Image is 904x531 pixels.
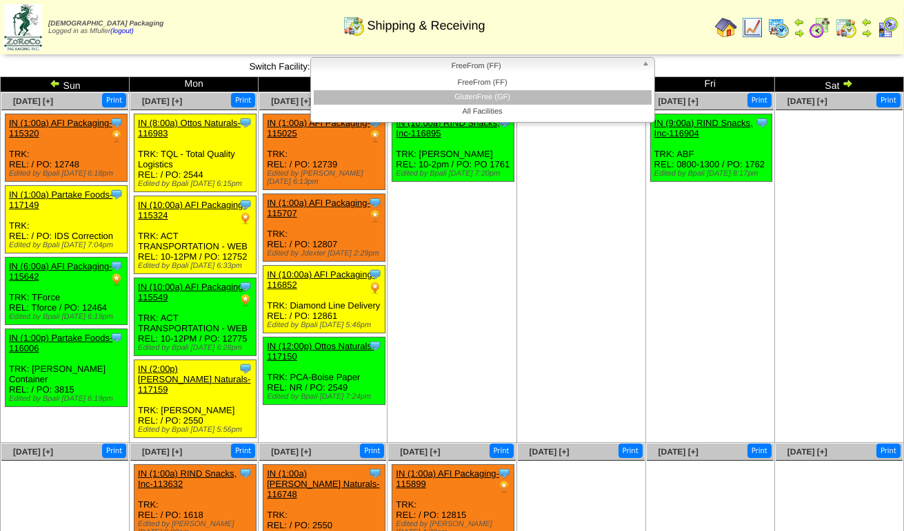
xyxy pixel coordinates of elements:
[267,118,370,138] a: IN (1:00a) AFI Packaging-115025
[259,77,388,92] td: Tue
[48,20,163,28] span: [DEMOGRAPHIC_DATA] Packaging
[13,96,53,106] a: [DATE] [+]
[263,337,385,405] div: TRK: PCA-Boise Paper REL: NR / PO: 2549
[530,447,570,457] a: [DATE] [+]
[267,169,385,186] div: Edited by [PERSON_NAME] [DATE] 6:13pm
[271,447,311,457] a: [DATE] [+]
[239,280,252,293] img: Tooltip
[876,17,898,39] img: calendarcustomer.gif
[239,362,252,375] img: Tooltip
[396,169,514,178] div: Edited by Bpali [DATE] 7:20pm
[392,114,514,182] div: TRK: [PERSON_NAME] REL: 10-2pm / PO: PO 1761
[659,96,699,106] a: [DATE] [+]
[842,78,853,89] img: arrowright.gif
[239,293,252,307] img: PO
[267,249,385,258] div: Edited by Jdexter [DATE] 2:29pm
[267,321,385,329] div: Edited by Bpali [DATE] 5:46pm
[659,447,699,457] span: [DATE] [+]
[747,93,772,107] button: Print
[138,200,246,220] a: IN (10:00a) AFI Packaging-115324
[267,468,379,499] a: IN (1:00a) [PERSON_NAME] Naturals-116748
[231,444,255,458] button: Print
[747,444,772,458] button: Print
[9,189,112,210] a: IN (1:00a) Partake Foods-117149
[360,444,384,458] button: Print
[110,116,123,129] img: Tooltip
[6,329,128,407] div: TRK: [PERSON_NAME] Container REL: / PO: 3815
[134,196,257,274] div: TRK: ACT TRANSPORTATION - WEB REL: 10-12PM / PO: 12752
[138,262,256,270] div: Edited by Bpali [DATE] 6:33pm
[134,278,257,356] div: TRK: ACT TRANSPORTATION - WEB REL: 10-12PM / PO: 12775
[314,76,652,90] li: FreeFrom (FF)
[110,273,123,287] img: PO
[110,331,123,344] img: Tooltip
[231,93,255,107] button: Print
[317,58,636,74] span: FreeFrom (FF)
[9,169,127,178] div: Edited by Bpali [DATE] 6:18pm
[368,267,382,281] img: Tooltip
[794,17,805,28] img: arrowleft.gif
[876,93,901,107] button: Print
[809,17,831,39] img: calendarblend.gif
[835,17,857,39] img: calendarinout.gif
[239,198,252,211] img: Tooltip
[239,466,252,480] img: Tooltip
[715,17,737,39] img: home.gif
[654,118,753,138] a: IN (9:00a) RIND Snacks, Inc-116904
[263,114,385,190] div: TRK: REL: / PO: 12739
[645,77,774,92] td: Fri
[774,77,903,92] td: Sat
[138,344,256,352] div: Edited by Bpali [DATE] 6:28pm
[110,187,123,201] img: Tooltip
[1,77,130,92] td: Sun
[368,466,382,480] img: Tooltip
[271,96,311,106] a: [DATE] [+]
[755,116,769,129] img: Tooltip
[239,211,252,225] img: PO
[314,90,652,105] li: GlutenFree (GF)
[9,313,127,321] div: Edited by Bpali [DATE] 6:19pm
[138,426,256,434] div: Edited by Bpali [DATE] 5:56pm
[6,114,128,182] div: TRK: REL: / PO: 12748
[6,258,128,325] div: TRK: TForce REL: Tforce / PO: 12464
[138,118,241,138] a: IN (8:00a) Ottos Naturals-116983
[497,466,511,480] img: Tooltip
[654,169,772,178] div: Edited by Bpali [DATE] 8:17pm
[9,118,112,138] a: IN (1:00a) AFI Packaging-115320
[787,447,827,457] a: [DATE] [+]
[263,266,385,333] div: TRK: Diamond Line Delivery REL: / PO: 12861
[13,447,53,457] a: [DATE] [+]
[787,96,827,106] a: [DATE] [+]
[263,194,385,262] div: TRK: REL: / PO: 12807
[368,281,382,295] img: PO
[367,19,485,33] span: Shipping & Receiving
[138,180,256,188] div: Edited by Bpali [DATE] 6:15pm
[130,77,259,92] td: Mon
[741,17,763,39] img: line_graph.gif
[9,241,127,249] div: Edited by Bpali [DATE] 7:04pm
[650,114,772,182] div: TRK: ABF REL: 0800-1300 / PO: 1762
[138,282,246,302] a: IN (10:00a) AFI Packaging-115549
[368,129,382,143] img: PO
[6,186,128,253] div: TRK: REL: / PO: IDS Correction
[368,196,382,209] img: Tooltip
[314,105,652,119] li: All Facilities
[396,118,499,138] a: IN (10:00a) RIND Snacks, Inc-116895
[102,93,126,107] button: Print
[497,480,511,494] img: PO
[142,447,182,457] span: [DATE] [+]
[110,259,123,273] img: Tooltip
[4,4,42,50] img: zoroco-logo-small.webp
[861,28,872,39] img: arrowright.gif
[368,209,382,223] img: PO
[267,393,385,401] div: Edited by Bpali [DATE] 7:24pm
[368,339,382,353] img: Tooltip
[48,20,163,35] span: Logged in as Mfuller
